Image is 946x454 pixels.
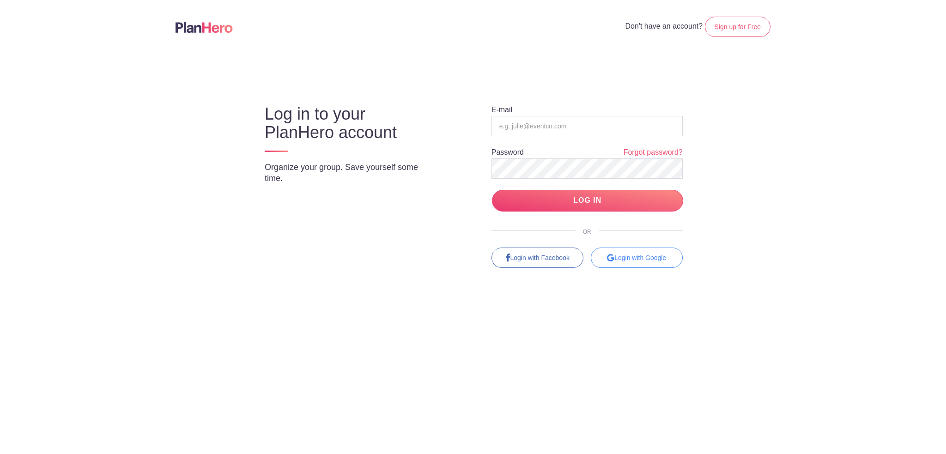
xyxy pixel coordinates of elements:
span: OR [576,229,599,235]
p: Organize your group. Save yourself some time. [265,162,438,184]
a: Sign up for Free [705,17,770,37]
label: E-mail [491,106,512,114]
div: Login with Google [591,248,683,268]
img: Logo main planhero [176,22,233,33]
span: Don't have an account? [625,22,703,30]
input: e.g. julie@eventco.com [491,116,683,136]
h3: Log in to your PlanHero account [265,105,438,142]
a: Login with Facebook [491,248,583,268]
label: Password [491,149,524,156]
a: Forgot password? [624,147,683,158]
input: LOG IN [492,190,683,212]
